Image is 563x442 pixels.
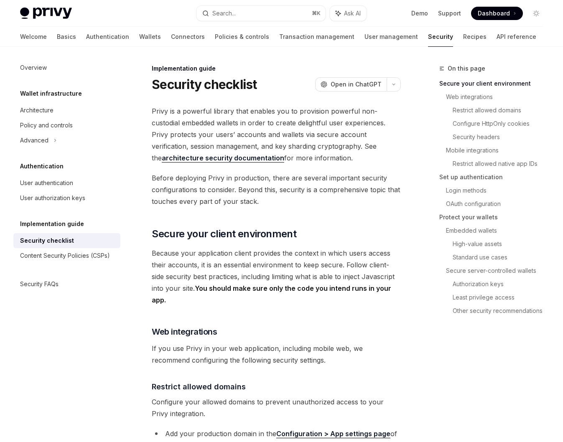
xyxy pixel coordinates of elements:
div: Search... [212,8,236,18]
div: Advanced [20,135,48,145]
a: User authorization keys [13,191,120,206]
h5: Wallet infrastructure [20,89,82,99]
button: Search...⌘K [196,6,325,21]
a: Security headers [453,130,550,144]
a: API reference [497,27,536,47]
span: Restrict allowed domains [152,381,246,392]
a: OAuth configuration [446,197,550,211]
a: Authentication [86,27,129,47]
span: Configure your allowed domains to prevent unauthorized access to your Privy integration. [152,396,401,419]
a: Transaction management [279,27,354,47]
a: Content Security Policies (CSPs) [13,248,120,263]
span: Privy is a powerful library that enables you to provision powerful non-custodial embedded wallets... [152,105,401,164]
a: architecture security documentation [162,154,284,163]
div: Content Security Policies (CSPs) [20,251,110,261]
a: Security checklist [13,233,120,248]
a: Security [428,27,453,47]
a: Wallets [139,27,161,47]
span: Secure your client environment [152,227,296,241]
a: Other security recommendations [453,304,550,318]
button: Open in ChatGPT [315,77,387,91]
button: Ask AI [330,6,367,21]
a: Architecture [13,103,120,118]
a: Configure HttpOnly cookies [453,117,550,130]
div: Architecture [20,105,53,115]
span: Because your application client provides the context in which users access their accounts, it is ... [152,247,401,306]
span: Ask AI [344,9,361,18]
a: Restrict allowed native app IDs [453,157,550,170]
a: Basics [57,27,76,47]
a: Set up authentication [439,170,550,184]
a: Embedded wallets [446,224,550,237]
a: Policy and controls [13,118,120,133]
h1: Security checklist [152,77,257,92]
div: Implementation guide [152,64,401,73]
a: Security FAQs [13,277,120,292]
h5: Implementation guide [20,219,84,229]
a: High-value assets [453,237,550,251]
h5: Authentication [20,161,64,171]
span: Dashboard [478,9,510,18]
a: Configuration > App settings page [276,429,390,438]
a: Welcome [20,27,47,47]
a: Mobile integrations [446,144,550,157]
a: User management [364,27,418,47]
div: Overview [20,63,47,73]
a: Authorization keys [453,277,550,291]
a: Secure server-controlled wallets [446,264,550,277]
div: Security checklist [20,236,74,246]
a: Web integrations [446,90,550,104]
a: User authentication [13,175,120,191]
img: light logo [20,8,72,19]
span: Web integrations [152,326,217,338]
span: Open in ChatGPT [331,80,382,89]
button: Toggle dark mode [530,7,543,20]
a: Standard use cases [453,251,550,264]
div: User authorization keys [20,193,85,203]
a: Restrict allowed domains [453,104,550,117]
a: Policies & controls [215,27,269,47]
a: Dashboard [471,7,523,20]
span: Before deploying Privy in production, there are several important security configurations to cons... [152,172,401,207]
a: Recipes [463,27,487,47]
a: Protect your wallets [439,211,550,224]
a: Overview [13,60,120,75]
strong: You should make sure only the code you intend runs in your app. [152,284,391,304]
div: Security FAQs [20,279,59,289]
a: Least privilege access [453,291,550,304]
a: Login methods [446,184,550,197]
a: Secure your client environment [439,77,550,90]
a: Support [438,9,461,18]
div: Policy and controls [20,120,73,130]
a: Connectors [171,27,205,47]
span: On this page [448,64,485,74]
a: Demo [411,9,428,18]
span: ⌘ K [312,10,321,17]
span: If you use Privy in your web application, including mobile web, we recommend configuring the foll... [152,343,401,366]
div: User authentication [20,178,73,188]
